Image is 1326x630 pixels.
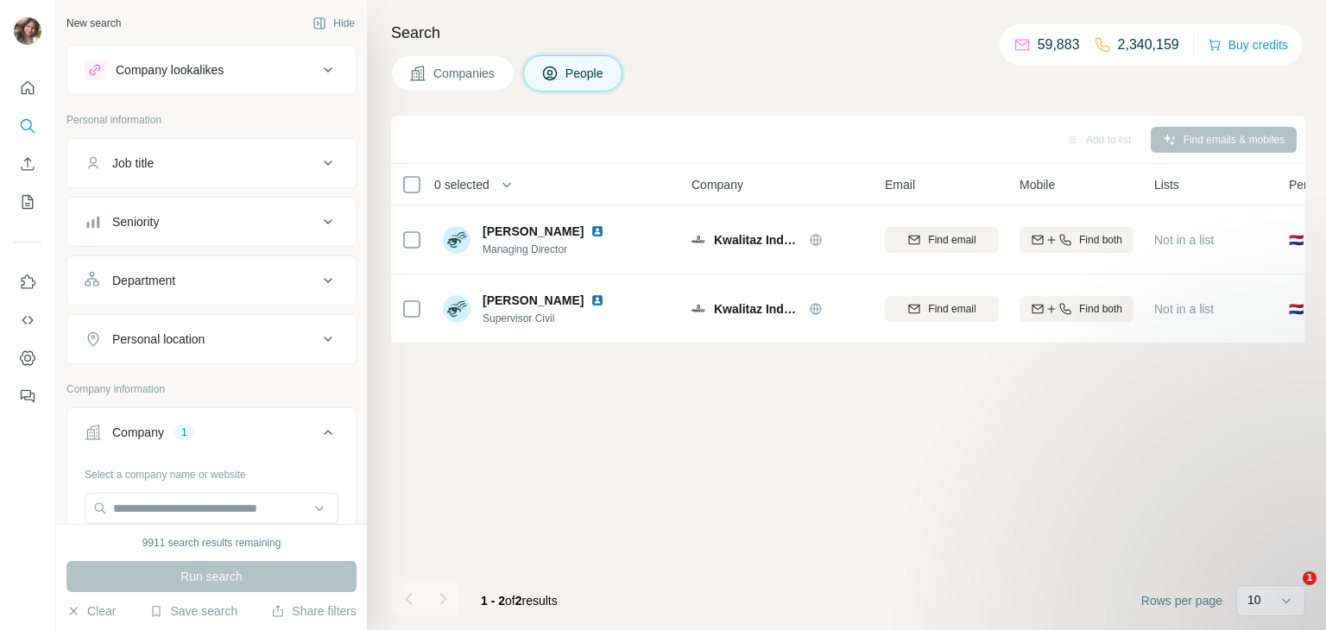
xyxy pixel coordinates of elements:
button: Find email [885,227,999,253]
div: Personal location [112,331,205,348]
span: Kwalitaz Industries [714,300,800,318]
span: 🇳🇱 [1289,300,1304,318]
button: Department [67,260,356,301]
button: Seniority [67,201,356,243]
span: 🇳🇱 [1289,231,1304,249]
img: Logo of Kwalitaz Industries [691,302,705,316]
img: LinkedIn logo [590,224,604,238]
span: People [565,65,605,82]
img: Avatar [443,295,470,323]
img: Avatar [14,17,41,45]
span: Find email [928,301,976,317]
span: Not in a list [1154,302,1214,316]
div: New search [66,16,121,31]
p: Company information [66,381,357,397]
span: Supervisor Civil [483,311,611,326]
button: Use Surfe on LinkedIn [14,267,41,298]
div: Select a company name or website [85,460,338,482]
button: Dashboard [14,343,41,374]
span: Lists [1154,176,1179,193]
p: Personal information [66,112,357,128]
button: Company lookalikes [67,49,356,91]
button: Share filters [271,602,357,620]
div: 9911 search results remaining [142,535,281,551]
span: 1 [1303,571,1317,585]
button: Job title [67,142,356,184]
span: Find both [1079,232,1122,248]
span: 2 [515,594,522,608]
div: Seniority [112,213,159,230]
h4: Search [391,21,1305,45]
span: 1 - 2 [481,594,505,608]
div: 1 [174,425,194,440]
button: Use Surfe API [14,305,41,336]
button: Buy credits [1208,33,1288,57]
button: Hide [300,10,367,36]
span: Email [885,176,915,193]
button: Find both [1020,227,1133,253]
button: Personal location [67,318,356,360]
button: My lists [14,186,41,217]
div: Company [112,424,164,441]
button: Save search [149,602,237,620]
button: Find email [885,296,999,322]
button: Quick start [14,72,41,104]
span: of [505,594,515,608]
button: Company1 [67,412,356,460]
div: Department [112,272,175,289]
p: 2,340,159 [1118,35,1179,55]
p: 59,883 [1038,35,1080,55]
div: Job title [112,154,154,172]
span: Company [691,176,743,193]
span: Mobile [1020,176,1055,193]
p: 10 [1247,591,1261,608]
img: Avatar [443,226,470,254]
span: Kwalitaz Industries [714,231,800,249]
span: results [481,594,558,608]
img: Logo of Kwalitaz Industries [691,233,705,247]
img: LinkedIn logo [590,293,604,307]
span: Managing Director [483,242,611,257]
button: Search [14,110,41,142]
button: Enrich CSV [14,148,41,180]
span: [PERSON_NAME] [483,293,584,307]
button: Clear [66,602,116,620]
span: Find email [928,232,976,248]
div: Company lookalikes [116,61,224,79]
span: Find both [1079,301,1122,317]
iframe: Intercom live chat [1267,571,1309,613]
span: Not in a list [1154,233,1214,247]
button: Feedback [14,381,41,412]
span: 0 selected [434,176,489,193]
button: Find both [1020,296,1133,322]
span: [PERSON_NAME] [483,223,584,240]
span: Companies [433,65,496,82]
span: Rows per page [1141,592,1222,609]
